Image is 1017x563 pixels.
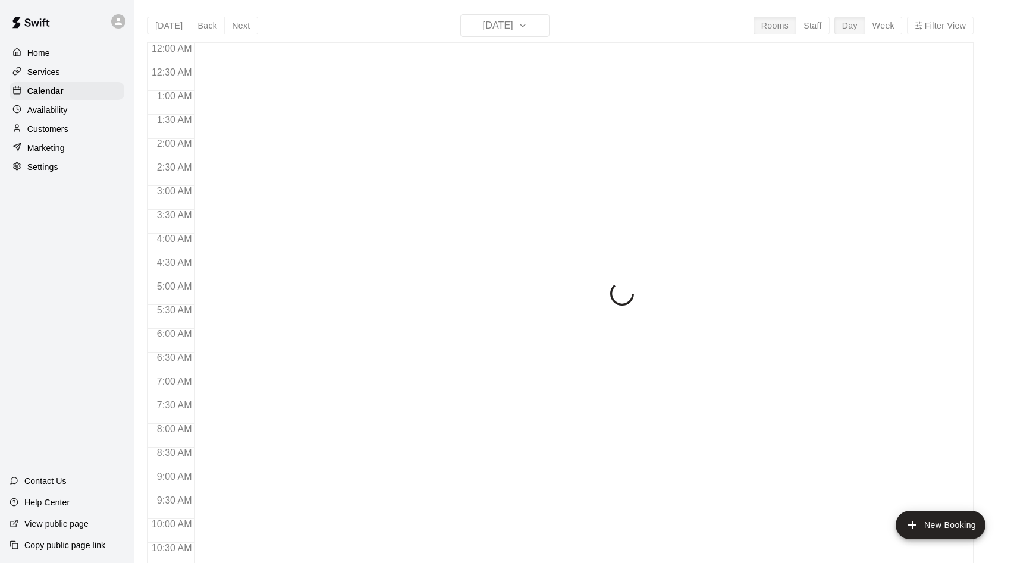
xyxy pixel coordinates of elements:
span: 8:30 AM [154,448,195,458]
span: 10:00 AM [149,519,195,529]
button: add [896,511,985,539]
span: 4:30 AM [154,257,195,268]
p: Home [27,47,50,59]
p: Availability [27,104,68,116]
span: 3:30 AM [154,210,195,220]
span: 4:00 AM [154,234,195,244]
span: 7:30 AM [154,400,195,410]
a: Settings [10,158,124,176]
span: 3:00 AM [154,186,195,196]
a: Home [10,44,124,62]
p: Customers [27,123,68,135]
p: Calendar [27,85,64,97]
span: 5:30 AM [154,305,195,315]
span: 6:30 AM [154,353,195,363]
span: 1:30 AM [154,115,195,125]
span: 9:30 AM [154,495,195,505]
a: Availability [10,101,124,119]
p: View public page [24,518,89,530]
span: 7:00 AM [154,376,195,386]
span: 9:00 AM [154,471,195,482]
span: 12:30 AM [149,67,195,77]
span: 6:00 AM [154,329,195,339]
span: 12:00 AM [149,43,195,54]
a: Calendar [10,82,124,100]
span: 2:30 AM [154,162,195,172]
a: Customers [10,120,124,138]
span: 10:30 AM [149,543,195,553]
p: Services [27,66,60,78]
p: Marketing [27,142,65,154]
span: 1:00 AM [154,91,195,101]
a: Services [10,63,124,81]
span: 2:00 AM [154,139,195,149]
p: Settings [27,161,58,173]
span: 5:00 AM [154,281,195,291]
span: 8:00 AM [154,424,195,434]
p: Contact Us [24,475,67,487]
a: Marketing [10,139,124,157]
p: Help Center [24,496,70,508]
p: Copy public page link [24,539,105,551]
